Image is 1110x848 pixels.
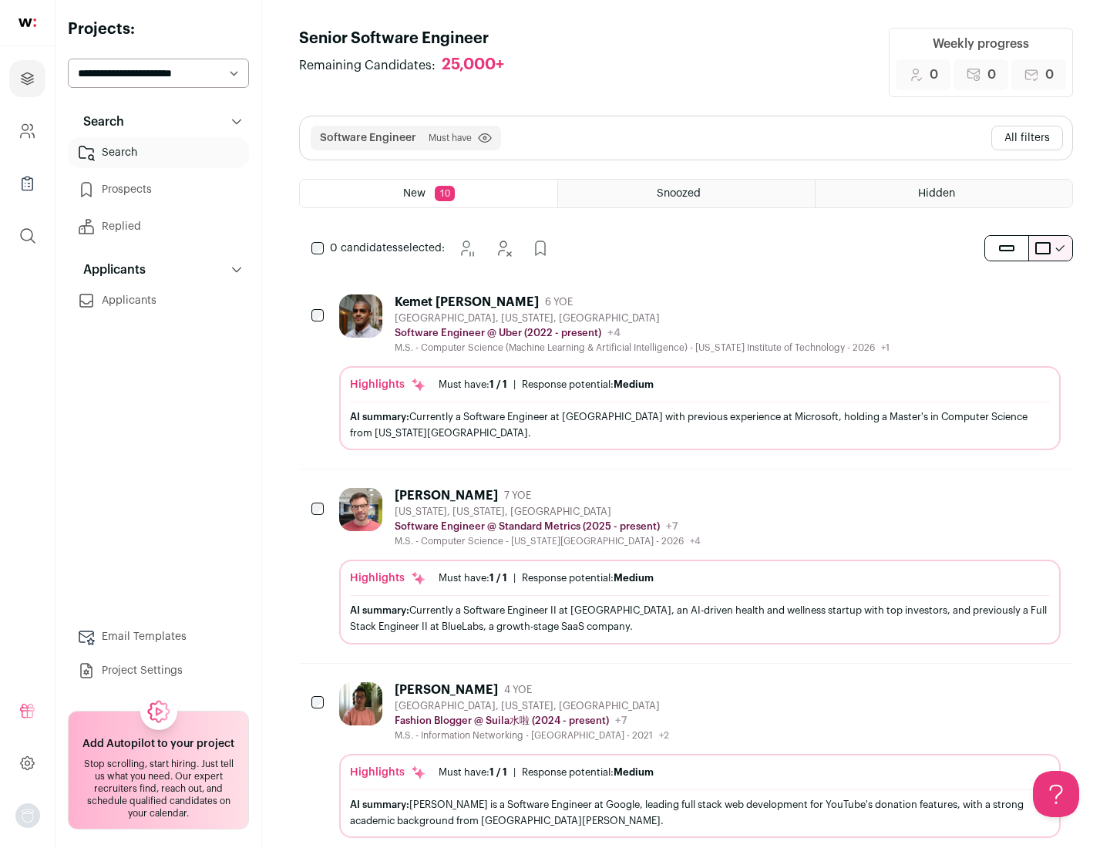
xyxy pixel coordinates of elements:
span: +4 [607,328,621,338]
ul: | [439,379,654,391]
iframe: Help Scout Beacon - Open [1033,771,1079,817]
div: Must have: [439,766,507,779]
span: 4 YOE [504,684,532,696]
div: Kemet [PERSON_NAME] [395,294,539,310]
p: Applicants [74,261,146,279]
a: Hidden [816,180,1072,207]
img: 92c6d1596c26b24a11d48d3f64f639effaf6bd365bf059bea4cfc008ddd4fb99.jpg [339,488,382,531]
div: M.S. - Computer Science (Machine Learning & Artificial Intelligence) - [US_STATE] Institute of Te... [395,342,890,354]
div: M.S. - Information Networking - [GEOGRAPHIC_DATA] - 2021 [395,729,669,742]
div: Currently a Software Engineer II at [GEOGRAPHIC_DATA], an AI-driven health and wellness startup w... [350,602,1050,634]
a: Company Lists [9,165,45,202]
div: M.S. - Computer Science - [US_STATE][GEOGRAPHIC_DATA] - 2026 [395,535,701,547]
span: 0 [1045,66,1054,84]
span: 1 / 1 [489,573,507,583]
div: [US_STATE], [US_STATE], [GEOGRAPHIC_DATA] [395,506,701,518]
span: selected: [330,241,445,256]
span: Must have [429,132,472,144]
span: Medium [614,379,654,389]
div: Highlights [350,765,426,780]
span: +1 [881,343,890,352]
span: 0 [930,66,938,84]
button: Hide [488,233,519,264]
span: +7 [666,521,678,532]
button: All filters [991,126,1063,150]
span: AI summary: [350,799,409,809]
a: Project Settings [68,655,249,686]
div: Currently a Software Engineer at [GEOGRAPHIC_DATA] with previous experience at Microsoft, holding... [350,409,1050,441]
div: [GEOGRAPHIC_DATA], [US_STATE], [GEOGRAPHIC_DATA] [395,312,890,325]
div: Response potential: [522,572,654,584]
div: [PERSON_NAME] is a Software Engineer at Google, leading full stack web development for YouTube's ... [350,796,1050,829]
button: Add to Prospects [525,233,556,264]
a: Replied [68,211,249,242]
button: Applicants [68,254,249,285]
img: wellfound-shorthand-0d5821cbd27db2630d0214b213865d53afaa358527fdda9d0ea32b1df1b89c2c.svg [18,19,36,27]
button: Snooze [451,233,482,264]
div: Must have: [439,572,507,584]
h1: Senior Software Engineer [299,28,520,49]
span: +4 [690,537,701,546]
ul: | [439,766,654,779]
div: Response potential: [522,766,654,779]
div: [PERSON_NAME] [395,488,498,503]
h2: Projects: [68,19,249,40]
span: AI summary: [350,412,409,422]
div: Must have: [439,379,507,391]
div: Stop scrolling, start hiring. Just tell us what you need. Our expert recruiters find, reach out, ... [78,758,239,819]
a: Email Templates [68,621,249,652]
p: Fashion Blogger @ Suila水啦 (2024 - present) [395,715,609,727]
h2: Add Autopilot to your project [82,736,234,752]
a: Applicants [68,285,249,316]
img: nopic.png [15,803,40,828]
span: Medium [614,767,654,777]
span: +2 [659,731,669,740]
span: 1 / 1 [489,379,507,389]
button: Search [68,106,249,137]
a: Snoozed [558,180,815,207]
div: 25,000+ [442,56,504,75]
a: Company and ATS Settings [9,113,45,150]
span: 7 YOE [504,490,531,502]
div: Response potential: [522,379,654,391]
a: Projects [9,60,45,97]
a: Prospects [68,174,249,205]
div: Weekly progress [933,35,1029,53]
span: 6 YOE [545,296,573,308]
p: Search [74,113,124,131]
a: [PERSON_NAME] 7 YOE [US_STATE], [US_STATE], [GEOGRAPHIC_DATA] Software Engineer @ Standard Metric... [339,488,1061,644]
span: Hidden [918,188,955,199]
span: 1 / 1 [489,767,507,777]
img: 927442a7649886f10e33b6150e11c56b26abb7af887a5a1dd4d66526963a6550.jpg [339,294,382,338]
span: +7 [615,715,627,726]
p: Software Engineer @ Uber (2022 - present) [395,327,601,339]
div: Highlights [350,377,426,392]
button: Open dropdown [15,803,40,828]
a: Search [68,137,249,168]
p: Software Engineer @ Standard Metrics (2025 - present) [395,520,660,533]
span: Medium [614,573,654,583]
span: New [403,188,425,199]
a: Kemet [PERSON_NAME] 6 YOE [GEOGRAPHIC_DATA], [US_STATE], [GEOGRAPHIC_DATA] Software Engineer @ Ub... [339,294,1061,450]
span: AI summary: [350,605,409,615]
a: [PERSON_NAME] 4 YOE [GEOGRAPHIC_DATA], [US_STATE], [GEOGRAPHIC_DATA] Fashion Blogger @ Suila水啦 (2... [339,682,1061,838]
ul: | [439,572,654,584]
a: Add Autopilot to your project Stop scrolling, start hiring. Just tell us what you need. Our exper... [68,711,249,829]
div: [PERSON_NAME] [395,682,498,698]
button: Software Engineer [320,130,416,146]
span: Snoozed [657,188,701,199]
span: Remaining Candidates: [299,56,436,75]
div: Highlights [350,570,426,586]
span: 0 [987,66,996,84]
img: ebffc8b94a612106133ad1a79c5dcc917f1f343d62299c503ebb759c428adb03.jpg [339,682,382,725]
span: 0 candidates [330,243,398,254]
div: [GEOGRAPHIC_DATA], [US_STATE], [GEOGRAPHIC_DATA] [395,700,669,712]
span: 10 [435,186,455,201]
